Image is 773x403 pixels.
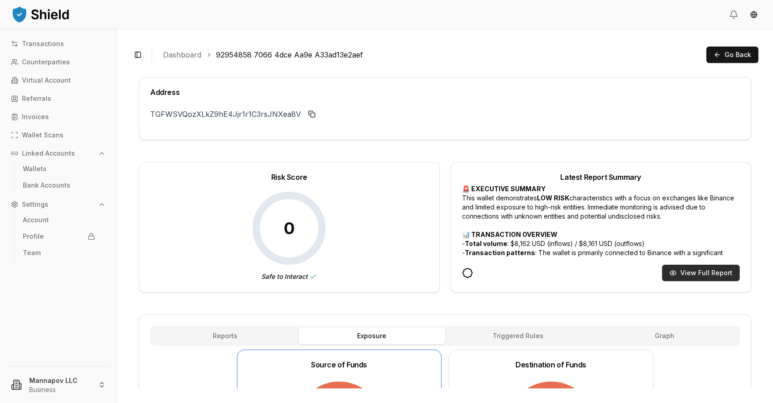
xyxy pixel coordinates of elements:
p: Account [23,217,49,223]
a: Transactions [7,37,109,51]
div: Address [150,89,740,96]
p: Invoices [22,114,49,120]
div: Risk Score [150,173,428,181]
p: Business [29,385,91,394]
a: Dashboard [163,49,201,60]
p: TGFWSVQozXLkZ9hE4Jjr1r1C3rsJNXea8V [150,109,301,120]
a: Counterparties [7,55,109,69]
strong: 📊 TRANSACTION OVERVIEW [462,230,557,238]
strong: 🚨 EXECUTIVE SUMMARY [462,185,546,193]
nav: breadcrumb [163,49,699,60]
button: Copy to clipboard [305,107,319,121]
a: Referrals [7,91,109,106]
strong: Total volume [465,240,507,247]
a: Profile [19,229,99,244]
p: Profile [23,233,44,240]
button: Mannapov LLCBusiness [4,370,113,399]
p: Virtual Account [22,77,71,84]
p: Settings [22,201,48,208]
button: Graph [591,328,738,344]
button: Settings [7,197,109,212]
div: Source of Funds [311,361,367,368]
a: Team [19,246,99,260]
strong: Transaction patterns [465,249,535,256]
button: Reports [152,328,299,344]
a: Wallets [19,162,99,176]
button: View Full Report [662,265,740,281]
div: Latest Report Summary [462,173,740,181]
span: Triggered Rules [493,331,543,340]
p: Referrals [22,95,51,102]
a: Account [19,213,99,227]
span: Safe to Interact [261,272,317,281]
strong: LOW RISK [537,194,569,202]
a: Wallet Scans [7,128,109,142]
p: Wallet Scans [22,132,63,138]
img: ShieldPay Logo [11,5,70,23]
span: Go Back [725,50,751,59]
p: Transactions [22,41,64,47]
button: Linked Accounts [7,146,109,161]
p: Bank Accounts [23,182,70,188]
p: Wallets [23,166,47,172]
p: Counterparties [22,59,70,65]
svg: [DATE]T21:39:24.593Z [462,267,473,278]
p: Team [23,250,41,256]
button: Go Back [706,47,758,63]
a: Invoices [7,110,109,124]
p: Mannapov LLC [29,376,91,385]
div: Destination of Funds [515,361,586,368]
a: 92954858 7066 4dce Aa9e A33ad13e2aef [216,49,363,60]
a: Virtual Account [7,73,109,88]
a: Bank Accounts [19,178,99,193]
button: Exposure [299,328,445,344]
p: Linked Accounts [22,150,75,157]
